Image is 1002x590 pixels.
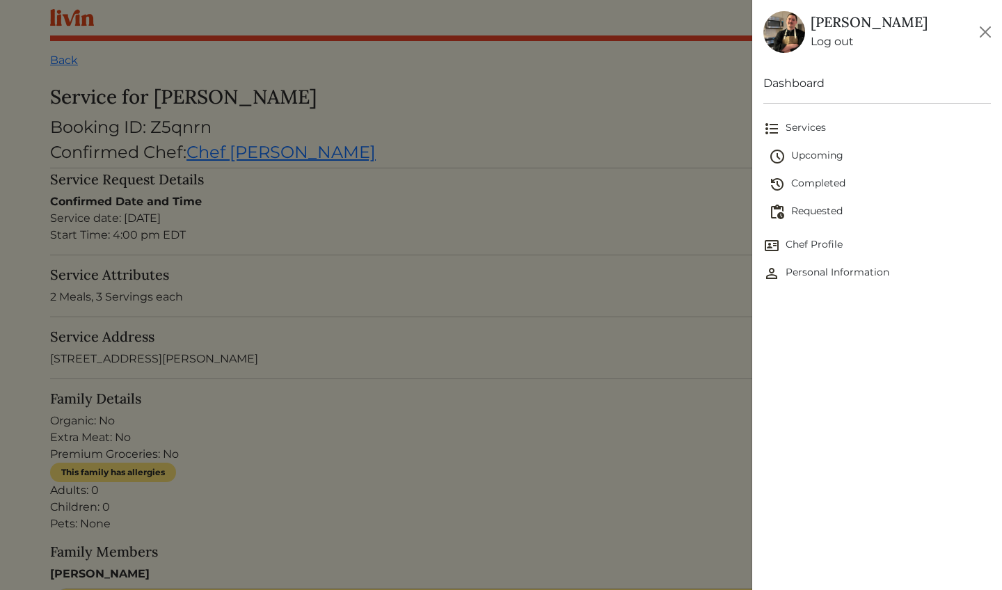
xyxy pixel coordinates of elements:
span: Personal Information [763,265,991,282]
h5: [PERSON_NAME] [811,14,928,31]
a: Dashboard [763,75,991,92]
a: Completed [769,170,991,198]
span: Requested [769,204,991,221]
img: schedule-fa401ccd6b27cf58db24c3bb5584b27dcd8bd24ae666a918e1c6b4ae8c451a22.svg [769,148,786,165]
img: format_list_bulleted-ebc7f0161ee23162107b508e562e81cd567eeab2455044221954b09d19068e74.svg [763,120,780,137]
img: Chef Profile [763,237,780,254]
img: b82e18814da394a1228ace34d55e0742 [763,11,805,53]
span: Chef Profile [763,237,991,254]
a: Upcoming [769,143,991,170]
a: Requested [769,198,991,226]
button: Close [974,21,996,43]
span: Completed [769,176,991,193]
span: Services [763,120,991,137]
a: Personal InformationPersonal Information [763,260,991,287]
a: Chef ProfileChef Profile [763,232,991,260]
img: Personal Information [763,265,780,282]
a: Log out [811,33,928,50]
span: Upcoming [769,148,991,165]
img: pending_actions-fd19ce2ea80609cc4d7bbea353f93e2f363e46d0f816104e4e0650fdd7f915cf.svg [769,204,786,221]
a: Services [763,115,991,143]
img: history-2b446bceb7e0f53b931186bf4c1776ac458fe31ad3b688388ec82af02103cd45.svg [769,176,786,193]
